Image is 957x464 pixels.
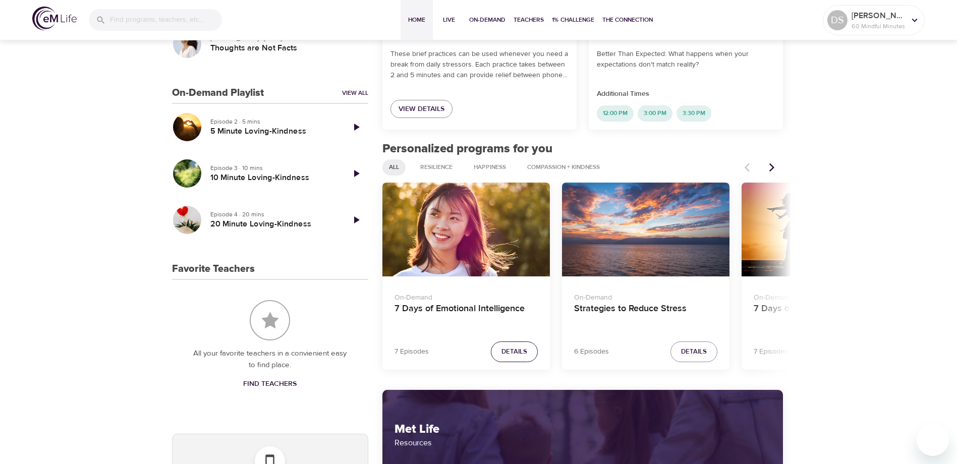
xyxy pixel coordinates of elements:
[469,15,505,25] span: On-Demand
[597,109,634,118] span: 12:00 PM
[552,15,594,25] span: 1% Challenge
[210,172,336,183] h5: 10 Minute Loving-Kindness
[468,163,512,171] span: Happiness
[638,109,672,118] span: 3:00 PM
[521,159,606,176] div: Compassion + Kindness
[210,126,336,137] h5: 5 Minute Loving-Kindness
[172,263,255,275] h3: Favorite Teachers
[521,163,606,171] span: Compassion + Kindness
[382,142,783,156] h2: Personalized programs for you
[852,10,905,22] p: [PERSON_NAME]
[210,210,336,219] p: Episode 4 · 20 mins
[395,288,538,303] p: On-Demand
[399,103,444,115] span: View Details
[110,9,222,31] input: Find programs, teachers, etc...
[742,183,909,277] button: 7 Days of Flourishing and Joy
[514,15,544,25] span: Teachers
[210,43,360,53] h5: Thoughts are Not Facts
[395,437,771,449] p: Resources
[414,163,459,171] span: Resilience
[574,303,717,327] h4: Strategies to Reduce Stress
[754,288,897,303] p: On-Demand
[382,159,406,176] div: All
[395,346,429,357] p: 7 Episodes
[754,303,897,327] h4: 7 Days of Flourishing and Joy
[390,100,453,119] a: View Details
[210,163,336,172] p: Episode 3 · 10 mins
[192,348,348,371] p: All your favorite teachers in a convienient easy to find place.
[491,341,538,362] button: Details
[670,341,717,362] button: Details
[210,219,336,229] h5: 20 Minute Loving-Kindness
[827,10,848,30] div: DS
[754,346,788,357] p: 7 Episodes
[243,378,297,390] span: Find Teachers
[250,300,290,340] img: Favorite Teachers
[437,15,461,25] span: Live
[32,7,77,30] img: logo
[414,159,459,176] div: Resilience
[344,115,368,139] a: Play Episode
[597,105,634,122] div: 12:00 PM
[677,109,711,118] span: 3:30 PM
[172,158,202,189] button: 10 Minute Loving-Kindness
[239,375,301,393] a: Find Teachers
[390,49,569,81] p: These brief practices can be used whenever you need a break from daily stressors. Each practice t...
[383,163,405,171] span: All
[638,105,672,122] div: 3:00 PM
[210,117,336,126] p: Episode 2 · 5 mins
[597,49,775,70] p: Better Than Expected: What happens when your expectations don't match reality?
[382,183,550,277] button: 7 Days of Emotional Intelligence
[681,346,707,358] span: Details
[852,22,905,31] p: 60 Mindful Minutes
[344,161,368,186] a: Play Episode
[761,156,783,179] button: Next items
[501,346,527,358] span: Details
[172,87,264,99] h3: On-Demand Playlist
[172,112,202,142] button: 5 Minute Loving-Kindness
[467,159,513,176] div: Happiness
[344,208,368,232] a: Play Episode
[574,346,609,357] p: 6 Episodes
[677,105,711,122] div: 3:30 PM
[342,89,368,97] a: View All
[574,288,717,303] p: On-Demand
[917,424,949,456] iframe: Button to launch messaging window
[395,303,538,327] h4: 7 Days of Emotional Intelligence
[562,183,729,277] button: Strategies to Reduce Stress
[405,15,429,25] span: Home
[172,205,202,235] button: 20 Minute Loving-Kindness
[597,89,775,99] p: Additional Times
[602,15,653,25] span: The Connection
[395,422,771,437] h2: Met Life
